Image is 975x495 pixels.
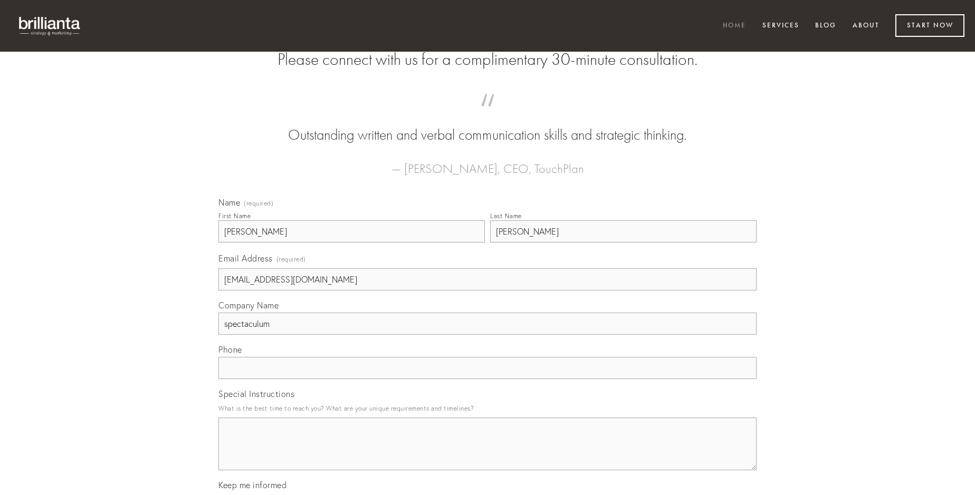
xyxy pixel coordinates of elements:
[235,104,740,145] blockquote: Outstanding written and verbal communication skills and strategic thinking.
[218,344,242,355] span: Phone
[218,401,757,415] p: What is the best time to reach you? What are your unique requirements and timelines?
[276,252,306,266] span: (required)
[235,145,740,179] figcaption: — [PERSON_NAME], CEO, TouchPlan
[218,300,279,310] span: Company Name
[218,197,240,208] span: Name
[218,480,286,490] span: Keep me informed
[846,17,886,35] a: About
[218,212,251,220] div: First Name
[756,17,806,35] a: Services
[716,17,753,35] a: Home
[218,50,757,70] h2: Please connect with us for a complimentary 30-minute consultation.
[490,212,522,220] div: Last Name
[218,253,273,264] span: Email Address
[218,389,294,399] span: Special Instructions
[808,17,843,35] a: Blog
[11,11,90,41] img: brillianta - research, strategy, marketing
[244,200,273,207] span: (required)
[235,104,740,125] span: “
[895,14,964,37] a: Start Now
